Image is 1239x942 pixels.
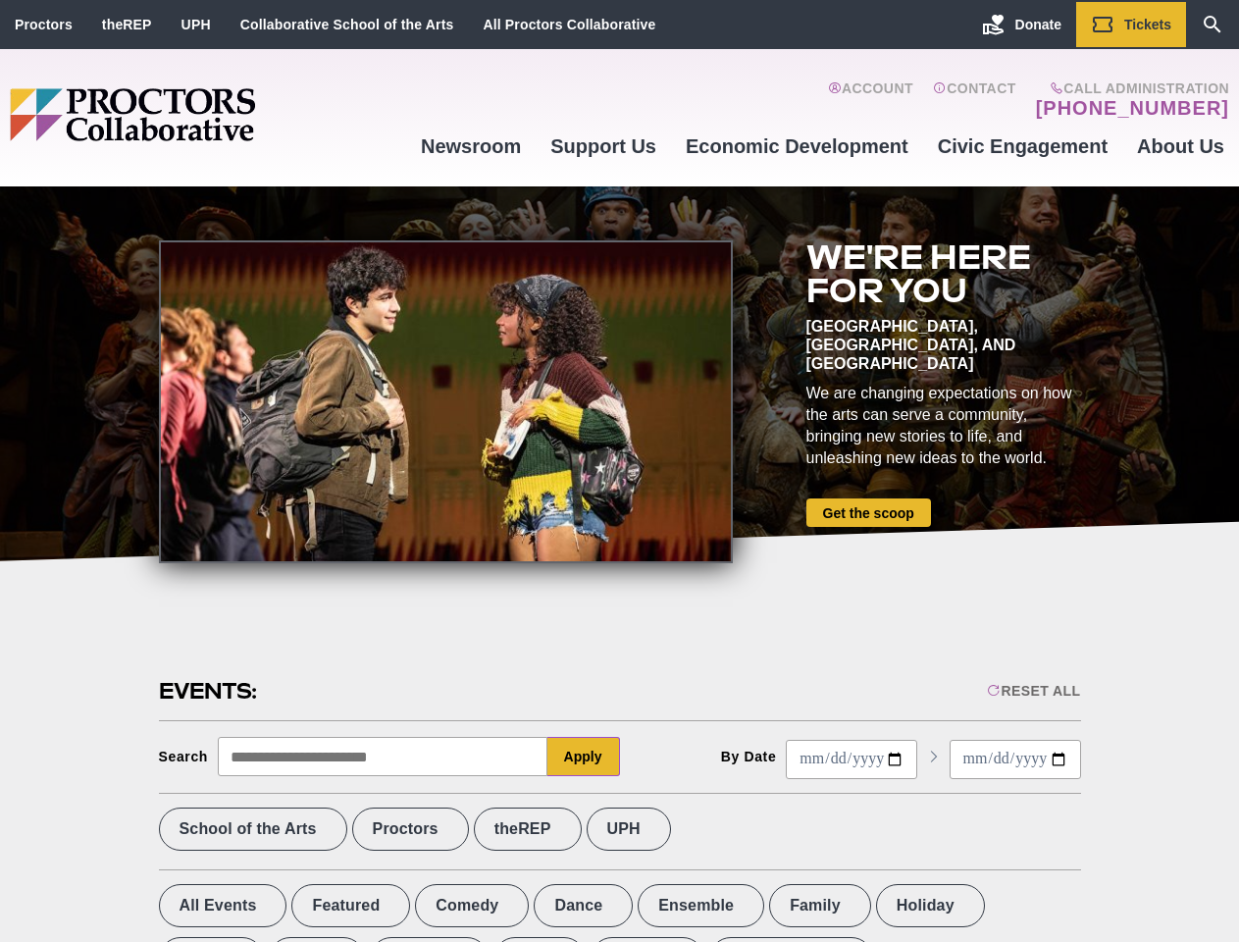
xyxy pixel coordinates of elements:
a: [PHONE_NUMBER] [1036,96,1229,120]
a: Newsroom [406,120,536,173]
a: All Proctors Collaborative [483,17,655,32]
button: Apply [547,737,620,776]
a: Search [1186,2,1239,47]
a: Economic Development [671,120,923,173]
label: Holiday [876,884,985,927]
label: UPH [587,808,671,851]
a: Account [828,80,913,120]
a: Get the scoop [806,498,931,527]
div: Search [159,749,209,764]
div: [GEOGRAPHIC_DATA], [GEOGRAPHIC_DATA], and [GEOGRAPHIC_DATA] [806,317,1081,373]
a: Donate [967,2,1076,47]
h2: We're here for you [806,240,1081,307]
span: Call Administration [1030,80,1229,96]
label: All Events [159,884,287,927]
label: School of the Arts [159,808,347,851]
label: theREP [474,808,582,851]
a: UPH [181,17,211,32]
label: Dance [534,884,633,927]
label: Featured [291,884,410,927]
div: Reset All [987,683,1080,699]
label: Proctors [352,808,469,851]
a: Civic Engagement [923,120,1122,173]
span: Donate [1015,17,1061,32]
label: Ensemble [638,884,764,927]
h2: Events: [159,676,260,706]
a: About Us [1122,120,1239,173]
a: Contact [933,80,1016,120]
span: Tickets [1124,17,1171,32]
label: Comedy [415,884,529,927]
div: We are changing expectations on how the arts can serve a community, bringing new stories to life,... [806,383,1081,469]
div: By Date [721,749,777,764]
a: theREP [102,17,152,32]
img: Proctors logo [10,88,406,141]
a: Collaborative School of the Arts [240,17,454,32]
label: Family [769,884,871,927]
a: Tickets [1076,2,1186,47]
a: Support Us [536,120,671,173]
a: Proctors [15,17,73,32]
